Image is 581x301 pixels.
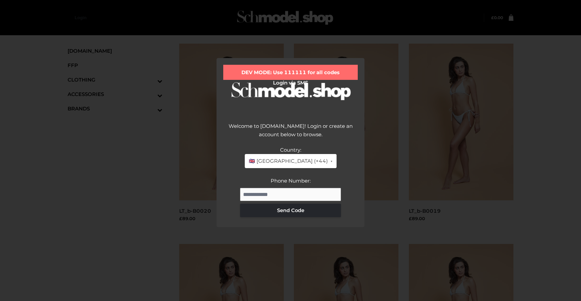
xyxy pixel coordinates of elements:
[271,178,311,184] label: Phone Number:
[249,157,328,165] span: 🇬🇧 [GEOGRAPHIC_DATA] (+44)
[223,80,358,86] h2: Login via SMS
[223,65,358,80] div: DEV MODE: Use 111111 for all codes
[240,204,341,217] button: Send Code
[223,122,358,146] div: Welcome to [DOMAIN_NAME]! Login or create an account below to browse.
[280,147,301,153] label: Country:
